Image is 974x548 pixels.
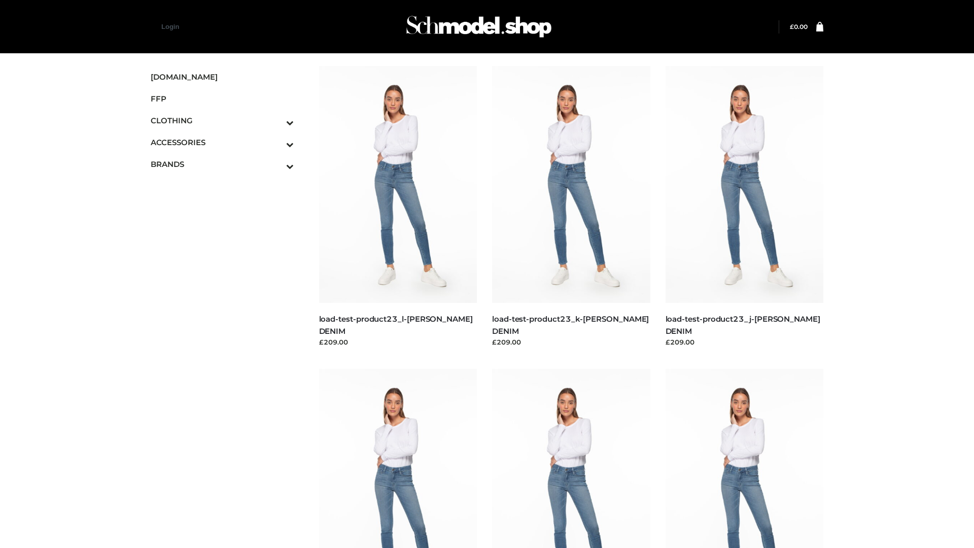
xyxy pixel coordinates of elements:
a: CLOTHINGToggle Submenu [151,110,294,131]
a: load-test-product23_l-[PERSON_NAME] DENIM [319,314,473,335]
button: Toggle Submenu [258,153,294,175]
span: CLOTHING [151,115,294,126]
a: load-test-product23_j-[PERSON_NAME] DENIM [666,314,820,335]
a: £0.00 [790,23,808,30]
a: FFP [151,88,294,110]
button: Toggle Submenu [258,110,294,131]
span: FFP [151,93,294,105]
a: BRANDSToggle Submenu [151,153,294,175]
img: Schmodel Admin 964 [403,7,555,47]
span: [DOMAIN_NAME] [151,71,294,83]
a: load-test-product23_k-[PERSON_NAME] DENIM [492,314,649,335]
span: ACCESSORIES [151,136,294,148]
a: [DOMAIN_NAME] [151,66,294,88]
a: ACCESSORIESToggle Submenu [151,131,294,153]
div: £209.00 [666,337,824,347]
span: £ [790,23,794,30]
div: £209.00 [319,337,477,347]
bdi: 0.00 [790,23,808,30]
a: Login [161,23,179,30]
button: Toggle Submenu [258,131,294,153]
div: £209.00 [492,337,650,347]
span: BRANDS [151,158,294,170]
